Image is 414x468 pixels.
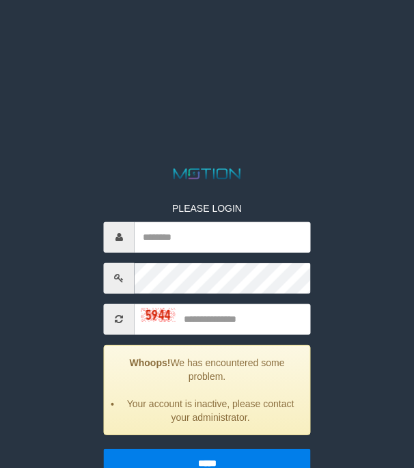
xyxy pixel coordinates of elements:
[141,308,176,322] img: captcha
[104,202,311,215] p: PLEASE LOGIN
[104,345,311,435] div: We has encountered some problem.
[122,397,300,424] li: Your account is inactive, please contact your administrator.
[130,357,171,368] strong: Whoops!
[171,167,243,181] img: MOTION_logo.png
